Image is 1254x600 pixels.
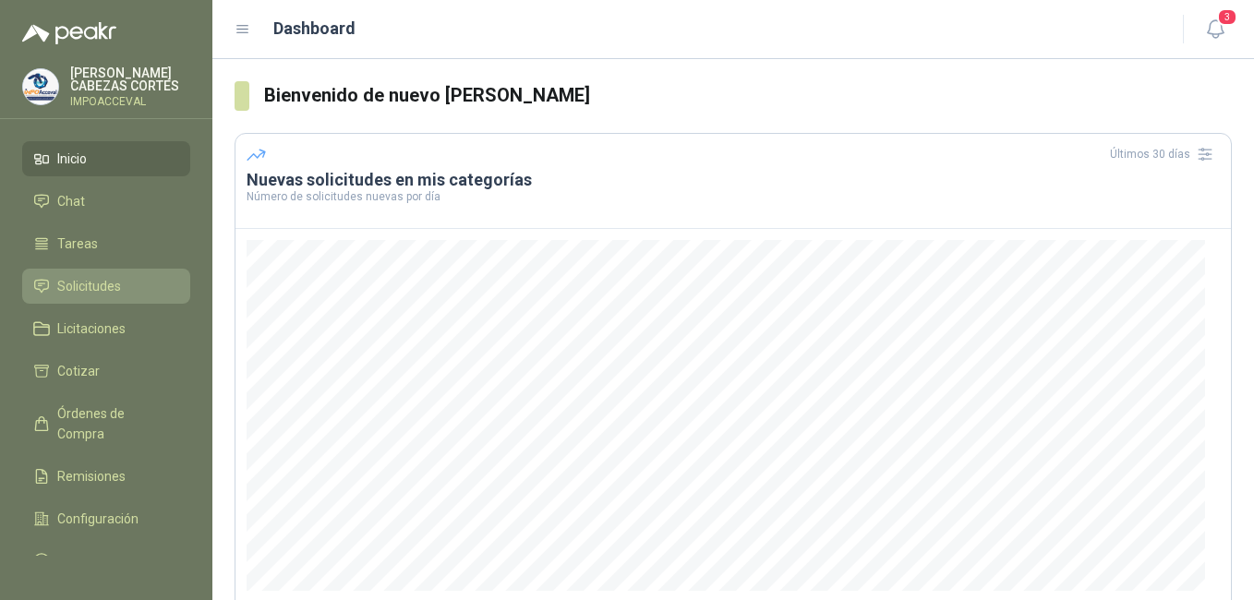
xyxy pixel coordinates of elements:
a: Solicitudes [22,269,190,304]
span: Manuales y ayuda [57,551,163,571]
a: Manuales y ayuda [22,544,190,579]
h3: Bienvenido de nuevo [PERSON_NAME] [264,81,1232,110]
a: Órdenes de Compra [22,396,190,451]
span: Solicitudes [57,276,121,296]
span: 3 [1217,8,1237,26]
span: Cotizar [57,361,100,381]
div: Últimos 30 días [1110,139,1220,169]
span: Tareas [57,234,98,254]
h3: Nuevas solicitudes en mis categorías [247,169,1220,191]
p: IMPOACCEVAL [70,96,190,107]
span: Chat [57,191,85,211]
a: Tareas [22,226,190,261]
span: Órdenes de Compra [57,403,173,444]
p: [PERSON_NAME] CABEZAS CORTES [70,66,190,92]
a: Inicio [22,141,190,176]
span: Inicio [57,149,87,169]
a: Cotizar [22,354,190,389]
button: 3 [1199,13,1232,46]
span: Configuración [57,509,139,529]
span: Remisiones [57,466,126,486]
a: Chat [22,184,190,219]
a: Licitaciones [22,311,190,346]
img: Company Logo [23,69,58,104]
span: Licitaciones [57,318,126,339]
p: Número de solicitudes nuevas por día [247,191,1220,202]
a: Remisiones [22,459,190,494]
h1: Dashboard [273,16,356,42]
a: Configuración [22,501,190,536]
img: Logo peakr [22,22,116,44]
